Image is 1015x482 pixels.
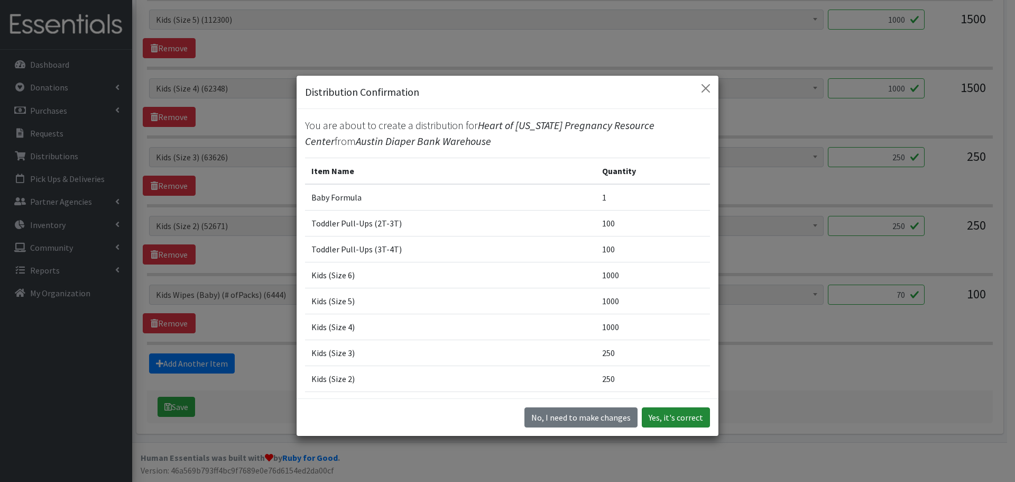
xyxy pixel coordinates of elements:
td: 70 [596,392,710,418]
td: 1 [596,184,710,211]
td: Toddler Pull-Ups (2T-3T) [305,211,596,237]
td: 250 [596,340,710,366]
td: Kids (Size 3) [305,340,596,366]
td: Baby Formula [305,184,596,211]
td: 1000 [596,262,710,288]
td: 1000 [596,314,710,340]
th: Quantity [596,158,710,185]
h5: Distribution Confirmation [305,84,419,100]
button: Close [697,80,714,97]
td: Toddler Pull-Ups (3T-4T) [305,237,596,262]
td: 1000 [596,288,710,314]
button: No I need to make changes [524,407,638,428]
td: Kids (Size 2) [305,366,596,392]
button: Yes, it's correct [642,407,710,428]
span: Austin Diaper Bank Warehouse [356,134,491,148]
th: Item Name [305,158,596,185]
td: 250 [596,366,710,392]
td: 100 [596,211,710,237]
td: 100 [596,237,710,262]
p: You are about to create a distribution for from [305,117,710,149]
td: Kids Wipes (Baby) (# ofPacks) [305,392,596,418]
td: Kids (Size 4) [305,314,596,340]
td: Kids (Size 5) [305,288,596,314]
td: Kids (Size 6) [305,262,596,288]
span: Heart of [US_STATE] Pregnancy Resource Center [305,119,654,148]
